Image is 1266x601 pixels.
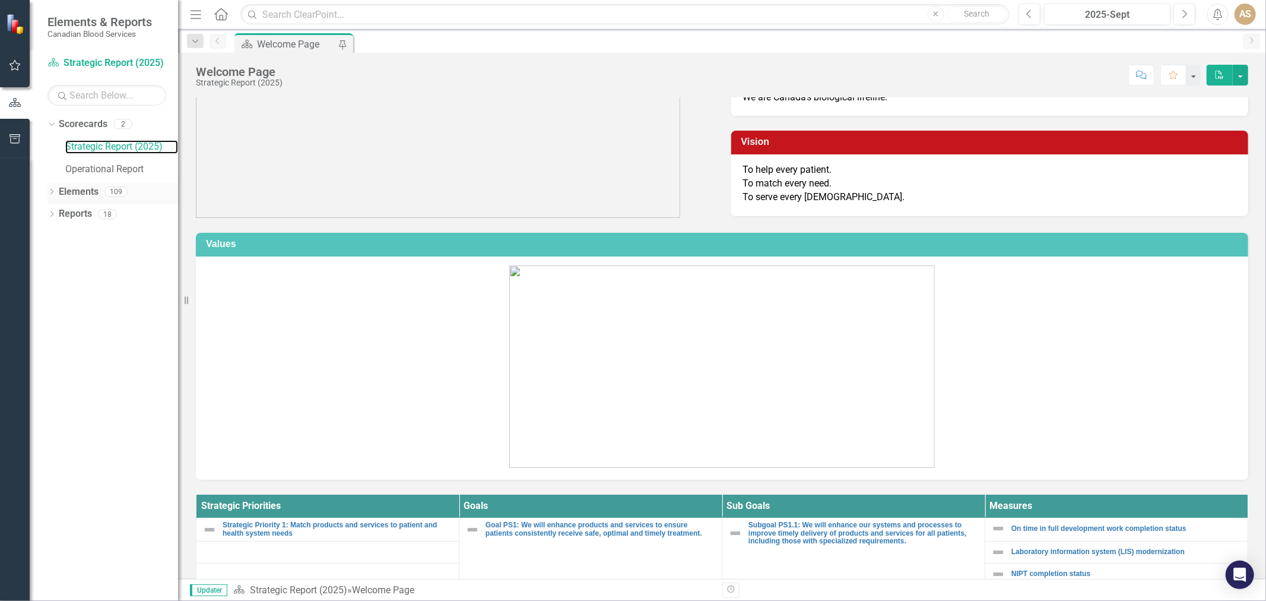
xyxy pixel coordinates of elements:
img: Not Defined [465,523,480,537]
span: Elements & Reports [47,15,152,29]
a: Strategic Report (2025) [47,56,166,70]
img: Not Defined [728,526,743,540]
a: Strategic Report (2025) [65,140,178,154]
div: 2025-Sept [1048,8,1166,22]
img: Not Defined [991,545,1005,559]
div: 18 [98,209,117,219]
a: Strategic Report (2025) [250,584,347,596]
td: Double-Click to Edit Right Click for Context Menu [722,518,985,585]
img: Not Defined [202,523,217,537]
input: Search Below... [47,85,166,106]
img: CBS_logo_descriptions%20v2.png [196,53,680,218]
a: Strategic Priority 1: Match products and services to patient and health system needs [223,521,453,537]
a: Scorecards [59,118,107,131]
span: Search [964,9,989,18]
img: Not Defined [991,567,1005,581]
small: Canadian Blood Services [47,29,152,39]
h3: Vision [741,137,1243,147]
div: Welcome Page [352,584,414,596]
a: Laboratory information system (LIS) modernization [1011,548,1242,556]
div: Welcome Page [196,65,283,78]
div: Open Intercom Messenger [1226,561,1254,589]
span: Updater [190,584,227,596]
input: Search ClearPoint... [240,4,1010,25]
button: AS [1235,4,1256,25]
button: Search [947,6,1007,23]
span: We are Canada’s biological lifeline. [743,91,888,103]
div: Strategic Report (2025) [196,78,283,87]
td: Double-Click to Edit Right Click for Context Menu [985,563,1248,585]
td: Double-Click to Edit Right Click for Context Menu [985,518,1248,541]
p: To help every patient. To match every need. To serve every [DEMOGRAPHIC_DATA]. [743,163,1237,204]
div: Welcome Page [257,37,335,52]
a: Goal PS1: We will enhance products and services to ensure patients consistently receive safe, opt... [486,521,716,537]
img: Not Defined [991,521,1005,536]
td: Double-Click to Edit Right Click for Context Menu [196,518,459,541]
img: ClearPoint Strategy [6,14,27,34]
img: CBS_values.png [509,265,935,468]
td: Double-Click to Edit Right Click for Context Menu [985,541,1248,563]
div: 2 [113,119,132,129]
a: Operational Report [65,163,178,176]
a: On time in full development work completion status [1011,525,1242,533]
a: Subgoal PS1.1: We will enhance our systems and processes to improve timely delivery of products a... [748,521,979,545]
a: Reports [59,207,92,221]
div: » [233,584,713,597]
a: Elements [59,185,99,199]
h3: Values [206,239,1242,249]
a: NIPT completion status [1011,570,1242,578]
button: 2025-Sept [1044,4,1170,25]
div: 109 [104,186,128,197]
